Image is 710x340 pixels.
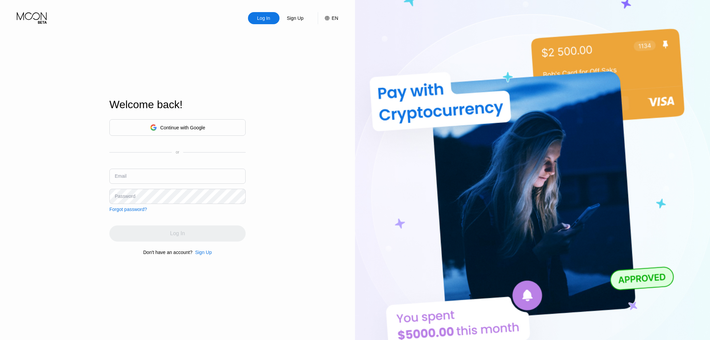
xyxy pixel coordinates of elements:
div: Log In [248,12,280,24]
div: Sign Up [286,15,304,22]
div: Forgot password? [109,207,147,212]
div: Sign Up [280,12,311,24]
div: Sign Up [195,250,212,255]
div: or [176,150,180,155]
div: Continue with Google [160,125,205,130]
div: Welcome back! [109,98,246,111]
div: EN [318,12,338,24]
div: Don't have an account? [143,250,193,255]
div: Log In [256,15,271,22]
div: Password [115,194,135,199]
div: Continue with Google [109,119,246,136]
div: Email [115,173,126,179]
div: EN [332,15,338,21]
div: Sign Up [192,250,212,255]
